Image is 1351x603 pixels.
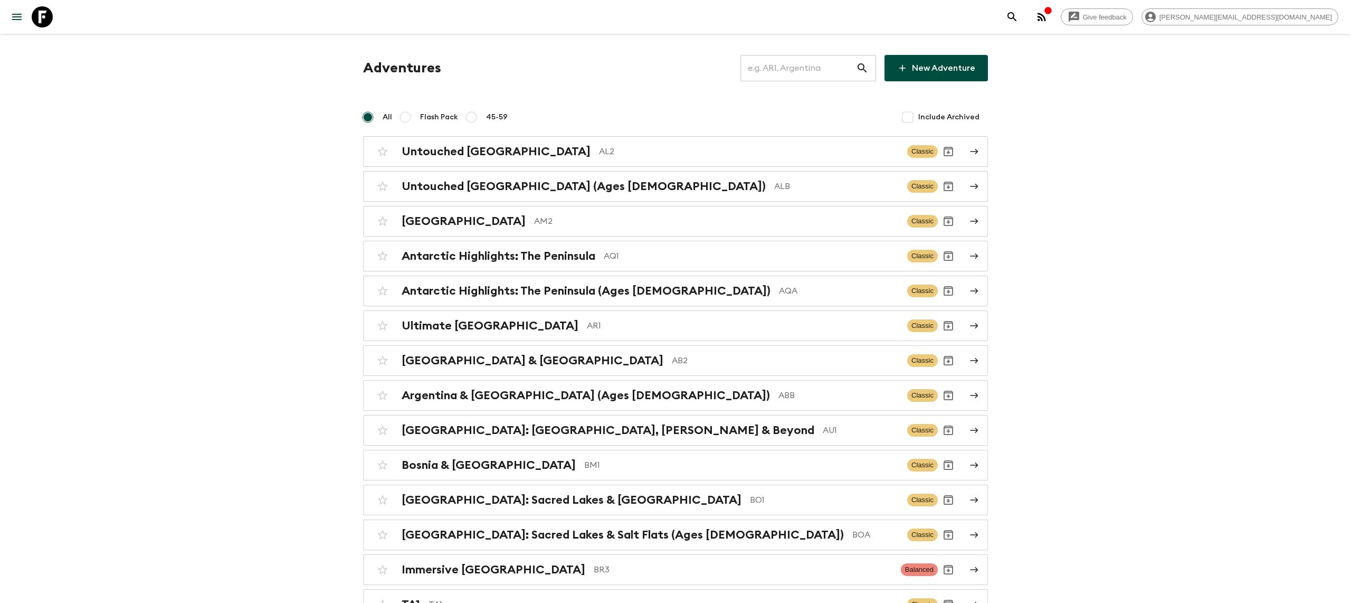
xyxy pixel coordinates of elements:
[402,423,814,437] h2: [GEOGRAPHIC_DATA]: [GEOGRAPHIC_DATA], [PERSON_NAME] & Beyond
[402,214,526,228] h2: [GEOGRAPHIC_DATA]
[587,319,899,332] p: AR1
[907,529,938,541] span: Classic
[938,315,959,336] button: Archive
[907,459,938,472] span: Classic
[1002,6,1023,27] button: search adventures
[402,458,576,472] h2: Bosnia & [GEOGRAPHIC_DATA]
[938,385,959,406] button: Archive
[594,563,892,576] p: BR3
[938,280,959,301] button: Archive
[363,520,988,550] a: [GEOGRAPHIC_DATA]: Sacred Lakes & Salt Flats (Ages [DEMOGRAPHIC_DATA])BOAClassicArchive
[779,285,899,297] p: AQA
[938,211,959,232] button: Archive
[363,415,988,446] a: [GEOGRAPHIC_DATA]: [GEOGRAPHIC_DATA], [PERSON_NAME] & BeyondAU1ClassicArchive
[363,171,988,202] a: Untouched [GEOGRAPHIC_DATA] (Ages [DEMOGRAPHIC_DATA])ALBClassicArchive
[938,559,959,580] button: Archive
[778,389,899,402] p: ABB
[1154,13,1338,21] span: [PERSON_NAME][EMAIL_ADDRESS][DOMAIN_NAME]
[884,55,988,81] a: New Adventure
[907,145,938,158] span: Classic
[907,285,938,297] span: Classic
[599,145,899,158] p: AL2
[750,494,899,506] p: BO1
[1141,8,1338,25] div: [PERSON_NAME][EMAIL_ADDRESS][DOMAIN_NAME]
[363,276,988,306] a: Antarctic Highlights: The Peninsula (Ages [DEMOGRAPHIC_DATA])AQAClassicArchive
[363,485,988,515] a: [GEOGRAPHIC_DATA]: Sacred Lakes & [GEOGRAPHIC_DATA]BO1ClassicArchive
[402,389,770,402] h2: Argentina & [GEOGRAPHIC_DATA] (Ages [DEMOGRAPHIC_DATA])
[938,176,959,197] button: Archive
[402,180,766,193] h2: Untouched [GEOGRAPHIC_DATA] (Ages [DEMOGRAPHIC_DATA])
[672,354,899,367] p: AB2
[938,489,959,511] button: Archive
[907,250,938,262] span: Classic
[486,112,508,123] span: 45-59
[6,6,27,27] button: menu
[907,424,938,437] span: Classic
[1077,13,1133,21] span: Give feedback
[402,493,741,507] h2: [GEOGRAPHIC_DATA]: Sacred Lakes & [GEOGRAPHIC_DATA]
[1061,8,1133,25] a: Give feedback
[907,319,938,332] span: Classic
[363,345,988,376] a: [GEOGRAPHIC_DATA] & [GEOGRAPHIC_DATA]AB2ClassicArchive
[584,459,899,472] p: BM1
[363,554,988,585] a: Immersive [GEOGRAPHIC_DATA]BR3BalancedArchive
[402,284,770,298] h2: Antarctic Highlights: The Peninsula (Ages [DEMOGRAPHIC_DATA])
[604,250,899,262] p: AQ1
[938,420,959,441] button: Archive
[907,180,938,193] span: Classic
[363,206,988,237] a: [GEOGRAPHIC_DATA]AM2ClassicArchive
[938,524,959,545] button: Archive
[774,180,899,193] p: ALB
[420,112,458,123] span: Flash Pack
[740,53,856,83] input: e.g. AR1, Argentina
[938,246,959,267] button: Archive
[907,494,938,506] span: Classic
[823,424,899,437] p: AU1
[363,310,988,341] a: Ultimate [GEOGRAPHIC_DATA]AR1ClassicArchive
[907,215,938,228] span: Classic
[402,319,578,333] h2: Ultimate [GEOGRAPHIC_DATA]
[402,145,591,158] h2: Untouched [GEOGRAPHIC_DATA]
[852,529,899,541] p: BOA
[363,58,441,79] h1: Adventures
[363,450,988,480] a: Bosnia & [GEOGRAPHIC_DATA]BM1ClassicArchive
[363,241,988,271] a: Antarctic Highlights: The PeninsulaAQ1ClassicArchive
[938,350,959,371] button: Archive
[383,112,392,123] span: All
[907,354,938,367] span: Classic
[534,215,899,228] p: AM2
[402,354,663,368] h2: [GEOGRAPHIC_DATA] & [GEOGRAPHIC_DATA]
[363,380,988,411] a: Argentina & [GEOGRAPHIC_DATA] (Ages [DEMOGRAPHIC_DATA])ABBClassicArchive
[363,136,988,167] a: Untouched [GEOGRAPHIC_DATA]AL2ClassicArchive
[901,563,938,576] span: Balanced
[907,389,938,402] span: Classic
[938,141,959,162] button: Archive
[918,112,979,123] span: Include Archived
[938,455,959,476] button: Archive
[402,563,585,577] h2: Immersive [GEOGRAPHIC_DATA]
[402,528,844,542] h2: [GEOGRAPHIC_DATA]: Sacred Lakes & Salt Flats (Ages [DEMOGRAPHIC_DATA])
[402,249,595,263] h2: Antarctic Highlights: The Peninsula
